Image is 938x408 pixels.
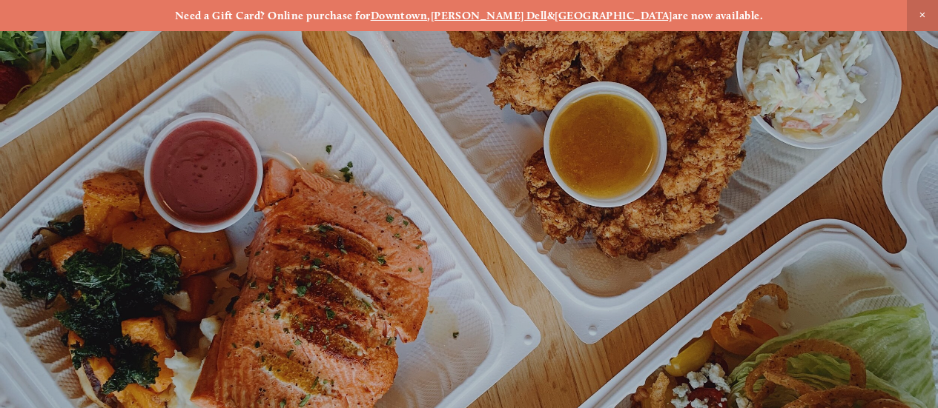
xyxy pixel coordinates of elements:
[175,9,371,22] strong: Need a Gift Card? Online purchase for
[547,9,555,22] strong: &
[431,9,547,22] a: [PERSON_NAME] Dell
[673,9,763,22] strong: are now available.
[555,9,673,22] a: [GEOGRAPHIC_DATA]
[371,9,428,22] a: Downtown
[427,9,430,22] strong: ,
